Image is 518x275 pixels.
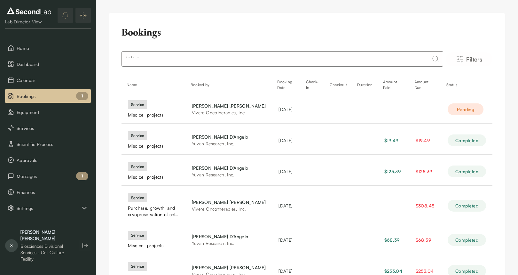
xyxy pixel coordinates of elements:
button: Messages [5,169,91,183]
div: service [128,262,147,271]
span: Settings [17,205,81,212]
a: serviceMisc cell projects [128,231,179,249]
div: service [128,231,147,240]
th: Booked by [185,77,272,93]
a: Equipment [5,105,91,119]
div: service [128,162,147,171]
div: service [128,131,147,140]
span: $19.49 [416,138,430,143]
div: [PERSON_NAME] D'Angelo [192,165,266,171]
a: serviceMisc cell projects [128,131,179,149]
span: Finances [17,189,88,196]
th: Duration [352,77,378,93]
div: Completed [448,134,486,146]
button: Filters [446,52,492,66]
span: Approvals [17,157,88,164]
a: serviceMisc cell projects [128,162,179,180]
div: [PERSON_NAME] [PERSON_NAME] [192,264,266,271]
button: notifications [58,8,73,23]
div: Yuvan Research, Inc. [192,140,266,147]
button: Calendar [5,73,91,87]
div: [PERSON_NAME] D'Angelo [192,233,266,240]
div: 1 [76,92,88,100]
span: $253.04 [384,268,402,274]
span: Messages [17,173,88,180]
div: Completed [448,200,486,212]
button: Services [5,121,91,135]
span: $125.39 [416,169,432,174]
button: Approvals [5,153,91,167]
button: Bookings 1 pending [5,89,91,103]
div: [DATE] [279,168,294,175]
button: Expand/Collapse sidebar [75,8,91,23]
div: [DATE] [279,268,294,274]
div: Completed [448,166,486,177]
div: Vivere Oncotherapies, Inc. [192,206,266,212]
div: Vivere Oncotherapies, Inc. [192,109,266,116]
span: $125.39 [384,169,401,174]
div: [DATE] [279,237,294,243]
button: Dashboard [5,57,91,71]
img: logo [5,6,53,16]
a: serviceMisc cell projects [128,100,179,118]
span: $19.49 [384,138,399,143]
th: Amount Due [409,77,441,93]
div: [DATE] [279,202,294,209]
div: [PERSON_NAME] D'Angelo [192,133,266,140]
div: [PERSON_NAME] [PERSON_NAME] [20,229,73,242]
div: Settings sub items [5,201,91,215]
span: Filters [466,55,482,64]
span: Calendar [17,77,88,84]
li: Bookings [5,89,91,103]
button: Finances [5,185,91,199]
th: Booking Date [272,77,301,93]
div: [PERSON_NAME] [PERSON_NAME] [192,199,266,206]
div: [DATE] [279,106,294,113]
div: Lab Director View [5,19,53,25]
span: $253.04 [416,268,434,274]
button: Log out [79,240,91,251]
th: Amount Paid [378,77,409,93]
div: service [128,193,147,202]
h2: Bookings [122,26,161,38]
span: Dashboard [17,61,88,68]
button: Scientific Process [5,137,91,151]
button: Settings [5,201,91,215]
th: Check-In [301,77,325,93]
div: Completed [448,234,486,246]
div: Misc cell projects [128,242,179,249]
div: Misc cell projects [128,143,179,149]
div: [DATE] [279,137,294,144]
div: Pending [448,103,483,115]
div: [PERSON_NAME] [PERSON_NAME] [192,102,266,109]
div: Biosciences Divisional Services - Cell Culture Facility [20,243,73,262]
span: $68.39 [416,237,431,243]
span: $308.48 [416,203,435,208]
span: Scientific Process [17,141,88,148]
span: Home [17,45,88,52]
span: Bookings [17,93,88,100]
th: Name [122,77,185,93]
button: Home [5,41,91,55]
th: Status [441,77,492,93]
span: Services [17,125,88,132]
div: Misc cell projects [128,112,179,118]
